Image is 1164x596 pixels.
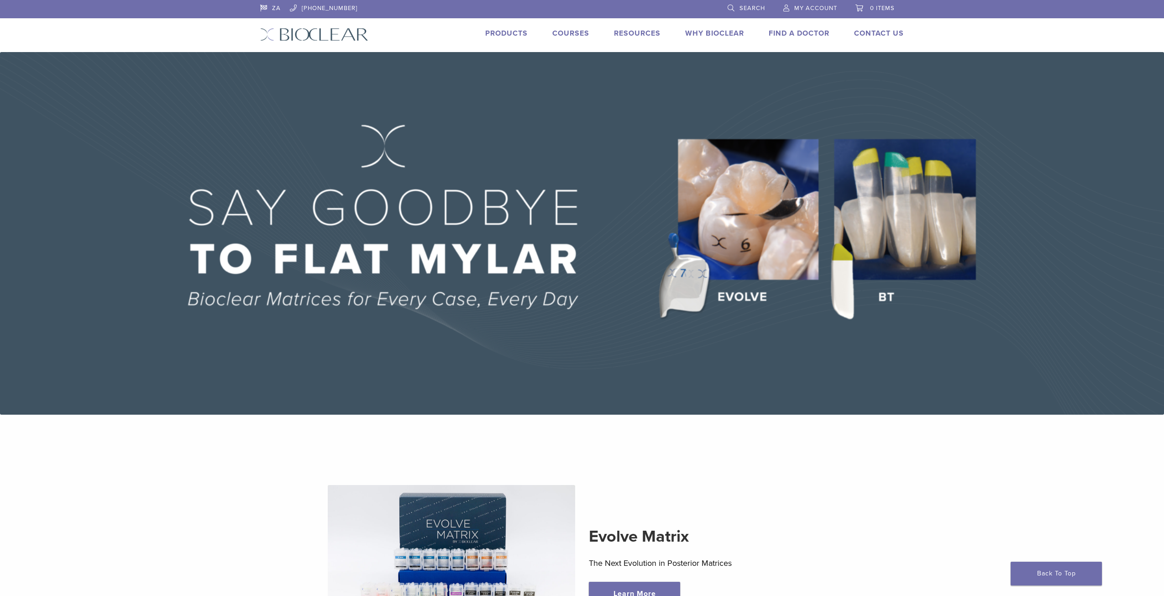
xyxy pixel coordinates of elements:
a: Why Bioclear [685,29,744,38]
a: Contact Us [854,29,904,38]
a: Products [485,29,528,38]
span: 0 items [870,5,895,12]
a: Find A Doctor [769,29,829,38]
span: Search [739,5,765,12]
a: Courses [552,29,589,38]
img: Bioclear [260,28,368,41]
a: Resources [614,29,661,38]
span: My Account [794,5,837,12]
a: Back To Top [1011,562,1102,585]
h2: Evolve Matrix [589,526,837,548]
p: The Next Evolution in Posterior Matrices [589,556,837,570]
